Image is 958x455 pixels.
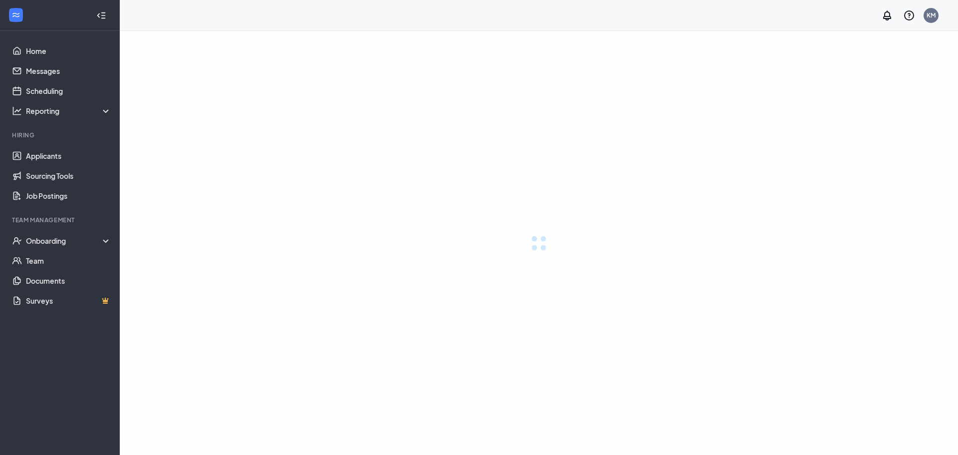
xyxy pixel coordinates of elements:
[26,146,111,166] a: Applicants
[12,216,109,224] div: Team Management
[26,41,111,61] a: Home
[927,11,936,19] div: KM
[26,291,111,311] a: SurveysCrown
[26,106,112,116] div: Reporting
[903,9,915,21] svg: QuestionInfo
[26,61,111,81] a: Messages
[96,10,106,20] svg: Collapse
[12,131,109,139] div: Hiring
[26,271,111,291] a: Documents
[26,236,112,246] div: Onboarding
[26,251,111,271] a: Team
[881,9,893,21] svg: Notifications
[26,186,111,206] a: Job Postings
[12,236,22,246] svg: UserCheck
[11,10,21,20] svg: WorkstreamLogo
[26,166,111,186] a: Sourcing Tools
[26,81,111,101] a: Scheduling
[12,106,22,116] svg: Analysis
